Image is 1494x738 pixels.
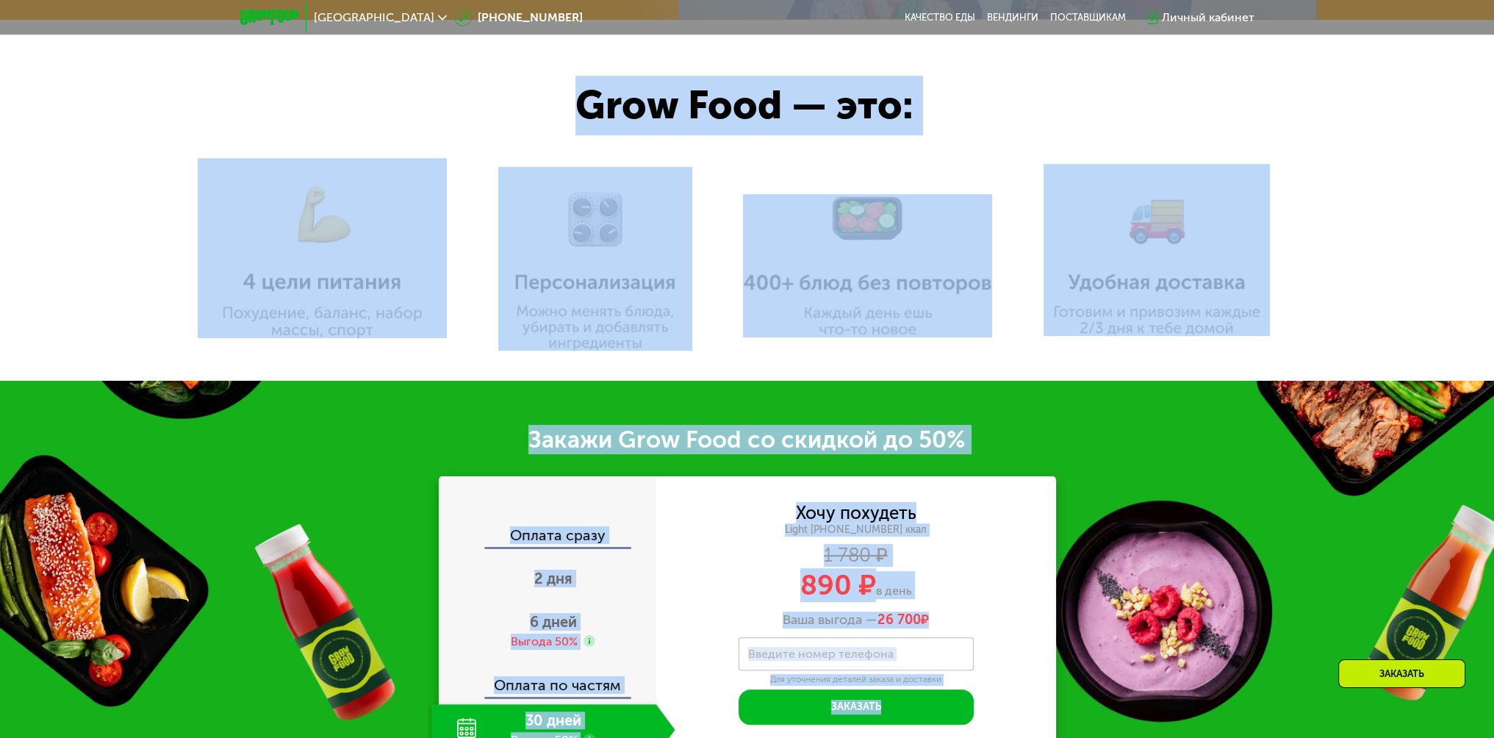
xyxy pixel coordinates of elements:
div: Личный кабинет [1162,9,1254,26]
span: ₽ [877,612,929,628]
div: Хочу похудеть [796,505,916,521]
span: 890 ₽ [800,568,876,602]
a: Вендинги [987,12,1038,24]
div: поставщикам [1050,12,1126,24]
a: Качество еды [905,12,975,24]
div: Light [PHONE_NUMBER] ккал [656,523,1056,537]
button: Заказать [739,689,974,725]
label: Введите номер телефона [748,650,894,658]
div: 1 780 ₽ [656,548,1056,564]
span: 2 дня [534,570,572,587]
div: Заказать [1338,659,1465,688]
div: Для уточнения деталей заказа и доставки [739,674,974,686]
div: Оплата по частям [440,663,656,697]
a: [PHONE_NUMBER] [454,9,583,26]
div: Ваша выгода — [656,612,1056,628]
span: 6 дней [530,613,577,631]
div: Оплата сразу [440,528,656,547]
div: Выгода 50% [511,634,578,650]
span: [GEOGRAPHIC_DATA] [314,12,434,24]
div: Grow Food — это: [575,76,972,135]
span: 26 700 [877,612,921,628]
span: в день [876,584,912,598]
